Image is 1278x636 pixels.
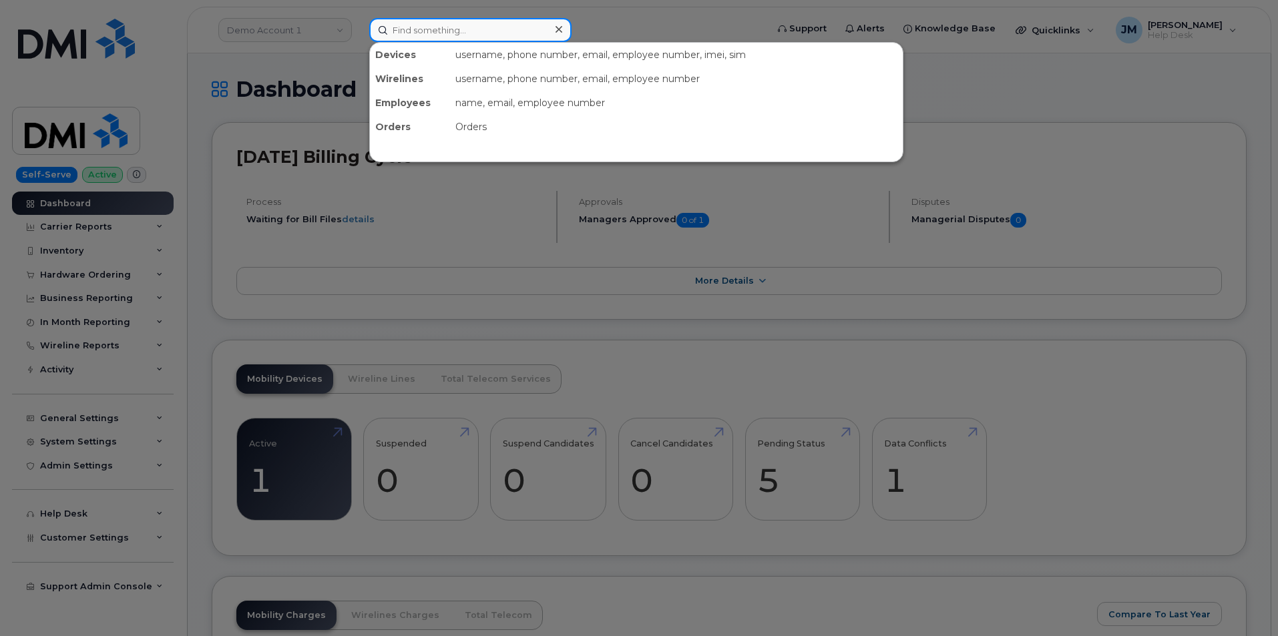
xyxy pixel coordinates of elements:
[370,115,450,139] div: Orders
[370,67,450,91] div: Wirelines
[450,43,903,67] div: username, phone number, email, employee number, imei, sim
[370,43,450,67] div: Devices
[450,91,903,115] div: name, email, employee number
[370,91,450,115] div: Employees
[450,115,903,139] div: Orders
[450,67,903,91] div: username, phone number, email, employee number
